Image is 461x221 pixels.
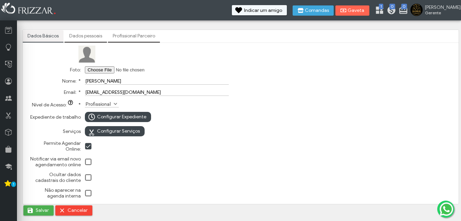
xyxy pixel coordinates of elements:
[97,126,140,136] span: Configurar Serviços
[389,4,395,9] span: 0
[85,112,151,122] button: Configurar Expediente
[32,102,81,108] label: Nível de Acesso:
[68,205,88,216] span: Cancelar
[375,5,382,16] a: 1
[97,112,146,122] span: Configurar Expediente
[64,89,81,95] label: Email:
[11,182,16,187] span: 1
[30,187,81,199] label: Não aparecer na agenda interna
[67,100,76,107] button: Nível de Acesso:*
[379,4,383,9] span: 1
[410,4,458,17] a: [PERSON_NAME] Gerente
[425,4,456,10] span: [PERSON_NAME]
[387,5,393,16] a: 0
[70,67,81,73] label: Foto:
[23,205,54,216] button: Salvar
[293,5,334,16] button: Comandas
[30,140,81,152] label: Permite Agendar Online:
[305,8,329,13] span: Comandas
[425,10,456,15] span: Gerente
[36,205,49,216] span: Salvar
[30,114,81,120] label: Expediente de trabalho
[401,4,407,9] span: 0
[232,5,287,15] button: Indicar um amigo
[85,126,145,136] button: Configurar Serviços
[348,8,365,13] span: Gaveta
[399,5,405,16] a: 0
[63,129,81,134] label: Serviços
[244,8,282,13] span: Indicar um amigo
[55,205,92,216] button: Cancelar
[30,156,81,168] label: Notificar via email novo agendamento online
[23,30,63,42] a: Dados Básicos
[85,101,113,107] label: Profissional
[30,172,81,183] label: Ocultar dados cadastrais do cliente
[438,201,455,217] img: whatsapp.png
[62,78,81,84] label: Nome:
[108,30,160,42] a: Profissional Parceiro
[64,30,107,42] a: Dados pessoais
[335,5,369,16] button: Gaveta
